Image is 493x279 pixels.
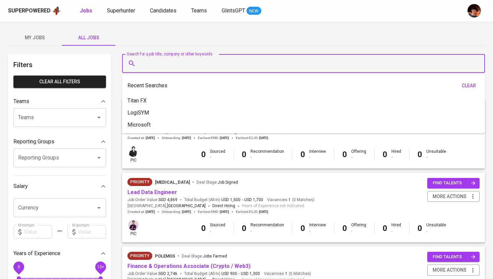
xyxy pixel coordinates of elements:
[146,210,155,214] span: [DATE]
[391,222,401,234] div: Hired
[287,197,291,203] span: 1
[13,95,106,108] div: Teams
[66,34,111,42] span: All Jobs
[127,80,480,92] div: Recent Searches
[127,97,147,105] p: Titan FX
[242,203,305,210] span: Years of Experience not indicated.
[383,224,387,233] b: 0
[13,249,60,258] p: Years of Experience
[433,192,467,201] span: more actions
[426,222,446,234] div: Unsuitable
[259,210,268,214] span: [DATE]
[427,191,480,202] button: more actions
[107,7,135,14] span: Superhunter
[427,265,480,276] button: more actions
[251,228,284,234] div: -
[221,197,240,203] span: USD 1,500
[162,210,191,214] span: Onboarding :
[158,197,177,203] span: SGD 4,869
[8,7,51,15] div: Superpowered
[236,136,268,140] span: Earliest ECJD :
[309,154,326,160] div: -
[468,4,481,17] img: diemas@glints.com
[127,271,177,277] span: Job Order Value
[167,203,206,210] span: [GEOGRAPHIC_DATA]
[220,136,229,140] span: [DATE]
[251,149,284,160] div: Recommendation
[80,7,92,14] b: Jobs
[127,146,139,163] div: pic
[342,224,347,233] b: 0
[127,263,251,269] a: Finance & Operations Associate (Crypto / Web3)
[300,150,305,159] b: 0
[127,210,155,214] span: Created at :
[222,7,261,15] a: GlintsGPT NEW
[242,197,243,203] span: -
[210,222,225,234] div: Sourced
[94,153,104,162] button: Open
[383,150,387,159] b: 0
[80,7,94,15] a: Jobs
[210,149,225,160] div: Sourced
[236,210,268,214] span: Earliest ECJD :
[418,224,422,233] b: 0
[13,59,106,70] h6: Filters
[246,8,261,14] span: NEW
[127,252,152,260] div: New Job received from Demand Team
[461,82,477,90] span: clear
[184,197,263,203] span: Total Budget (All-In)
[242,150,246,159] b: 0
[13,180,106,193] div: Salary
[203,254,227,259] span: Jobs Farmed
[184,271,260,277] span: Total Budget (All-In)
[182,210,191,214] span: [DATE]
[264,271,311,277] span: Vacancies ( 0 Matches )
[12,34,58,42] span: My Jobs
[107,7,136,15] a: Superhunter
[182,254,227,259] span: Deal Stage :
[127,203,206,210] span: [GEOGRAPHIC_DATA] ,
[13,138,54,146] p: Reporting Groups
[210,154,225,160] div: -
[17,264,20,269] span: 0
[433,179,476,187] span: find talents
[244,197,263,203] span: USD 1,700
[433,253,476,261] span: find talents
[201,150,206,159] b: 0
[24,225,52,239] input: Value
[427,178,480,188] button: find talents
[13,135,106,148] div: Reporting Groups
[242,224,246,233] b: 0
[127,178,152,186] div: New Job received from Demand Team
[78,225,106,239] input: Value
[127,179,152,185] span: Priority
[13,247,106,260] div: Years of Experience
[300,224,305,233] b: 0
[391,154,401,160] div: -
[458,80,480,92] button: clear
[191,7,208,15] a: Teams
[251,154,284,160] div: -
[259,136,268,140] span: [DATE]
[128,146,139,157] img: medwi@glints.com
[210,228,225,234] div: -
[221,271,237,277] span: USD 900
[127,109,149,117] p: LogiSYM
[198,210,229,214] span: Earliest EMD :
[351,149,366,160] div: Offering
[13,76,106,88] button: Clear All filters
[212,203,235,208] span: Direct Hiring
[127,219,139,237] div: pic
[158,271,177,277] span: SGD 2,746
[309,222,326,234] div: Interview
[150,7,178,15] a: Candidates
[162,136,191,140] span: Onboarding :
[427,252,480,262] button: find talents
[127,197,177,203] span: Job Order Value
[128,220,139,230] img: erwin@glints.com
[198,136,229,140] span: Earliest EMD :
[155,180,190,185] span: [MEDICAL_DATA]
[426,154,446,160] div: -
[309,149,326,160] div: Interview
[267,197,315,203] span: Vacancies ( 0 Matches )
